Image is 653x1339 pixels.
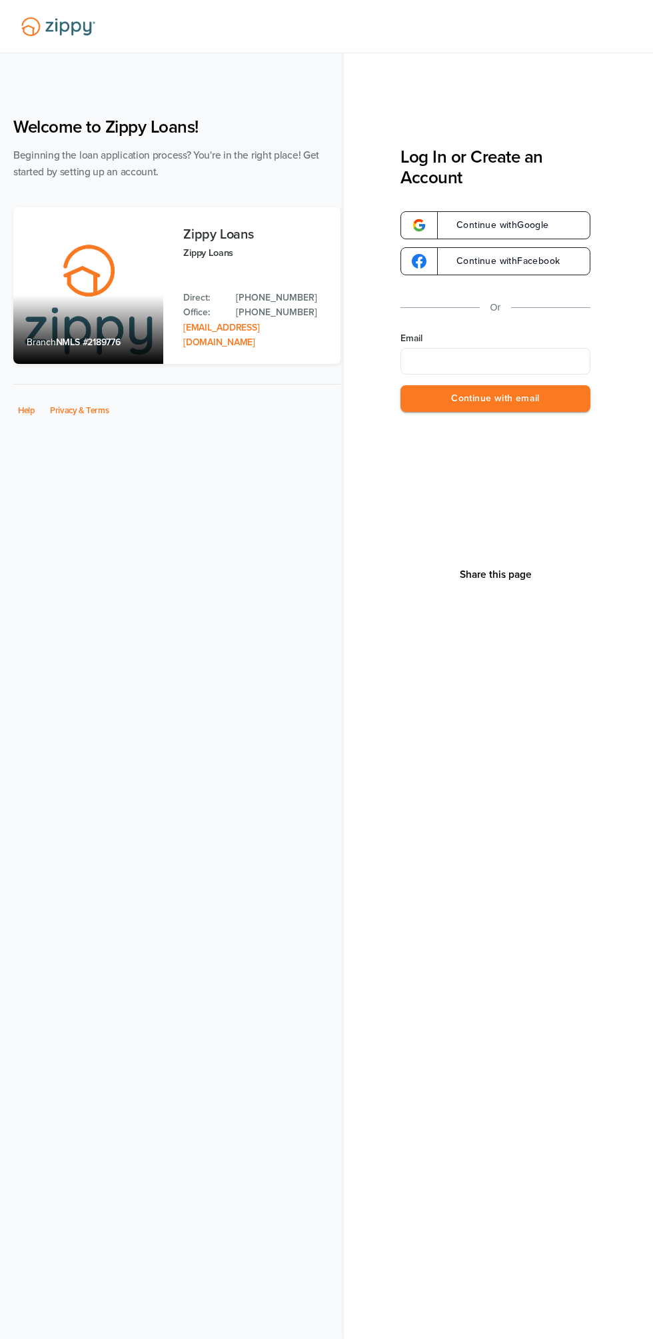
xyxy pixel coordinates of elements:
a: Privacy & Terms [50,405,109,416]
span: Continue with Google [443,221,549,230]
p: Or [490,299,501,316]
img: google-logo [412,254,426,269]
button: Continue with email [400,385,590,413]
img: google-logo [412,218,426,233]
h3: Zippy Loans [183,227,327,242]
p: Office: [183,305,223,320]
a: Email Address: zippyguide@zippymh.com [183,322,259,348]
a: Office Phone: 512-975-2947 [236,305,327,320]
span: Beginning the loan application process? You're in the right place! Get started by setting up an a... [13,149,319,178]
p: Zippy Loans [183,245,327,261]
span: Branch [27,337,56,348]
span: Continue with Facebook [443,257,560,266]
label: Email [400,332,590,345]
span: NMLS #2189776 [56,337,121,348]
a: Direct Phone: 512-975-2947 [236,291,327,305]
p: Direct: [183,291,223,305]
h1: Welcome to Zippy Loans! [13,117,340,137]
a: google-logoContinue withFacebook [400,247,590,275]
a: google-logoContinue withGoogle [400,211,590,239]
input: Email Address [400,348,590,375]
h3: Log In or Create an Account [400,147,590,188]
button: Share This Page [456,568,536,581]
img: Lender Logo [13,11,103,42]
a: Help [18,405,35,416]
